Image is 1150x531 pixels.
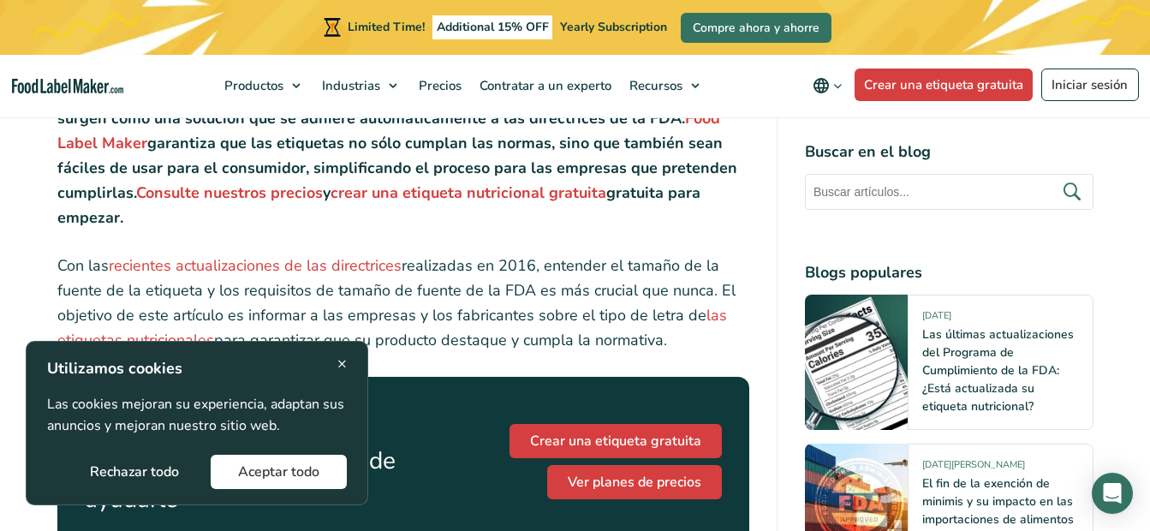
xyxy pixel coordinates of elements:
a: Consulte nuestros precios [136,182,323,203]
a: Crear una etiqueta gratuita [509,424,722,458]
a: crear una etiqueta nutricional gratuita [331,182,606,203]
span: Additional 15% OFF [432,15,553,39]
input: Buscar artículos... [805,174,1093,210]
a: Compre ahora y ahorre [681,13,831,43]
a: Contratar a un experto [471,55,617,116]
span: Precios [414,77,463,94]
h4: Buscar en el blog [805,140,1093,164]
strong: garantiza que las etiquetas no sólo cumplan las normas, sino que también sean fáciles de usar par... [57,133,737,203]
span: Recursos [624,77,684,94]
span: Yearly Subscription [560,19,667,35]
h4: Blogs populares [805,261,1093,284]
span: Contratar a un experto [474,77,613,94]
a: Ver planes de precios [547,465,722,499]
button: Rechazar todo [63,455,206,489]
a: Food Label Maker homepage [12,79,123,93]
span: × [337,352,347,375]
strong: gratuita para empezar. [57,182,700,228]
div: Open Intercom Messenger [1092,473,1133,514]
a: Iniciar sesión [1041,69,1139,101]
span: [DATE][PERSON_NAME] [922,458,1025,478]
a: Industrias [313,55,406,116]
span: [DATE] [922,309,951,329]
a: Recursos [621,55,708,116]
span: Industrias [317,77,382,94]
p: Las cookies mejoran su experiencia, adaptan sus anuncios y mejoran nuestro sitio web. [47,394,347,438]
span: Limited Time! [348,19,425,35]
strong: Utilizamos cookies [47,358,182,379]
button: Change language [801,69,855,103]
a: Precios [410,55,467,116]
a: Las últimas actualizaciones del Programa de Cumplimiento de la FDA: ¿Está actualizada su etiqueta... [922,326,1074,415]
button: Aceptar todo [211,455,347,489]
a: recientes actualizaciones de las directrices [109,255,402,276]
a: Productos [216,55,309,116]
p: Con las realizadas en 2016, entender el tamaño de la fuente de la etiqueta y los requisitos de ta... [57,254,749,352]
a: Crear una etiqueta gratuita [855,69,1034,101]
span: Productos [219,77,285,94]
strong: y [323,182,331,203]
